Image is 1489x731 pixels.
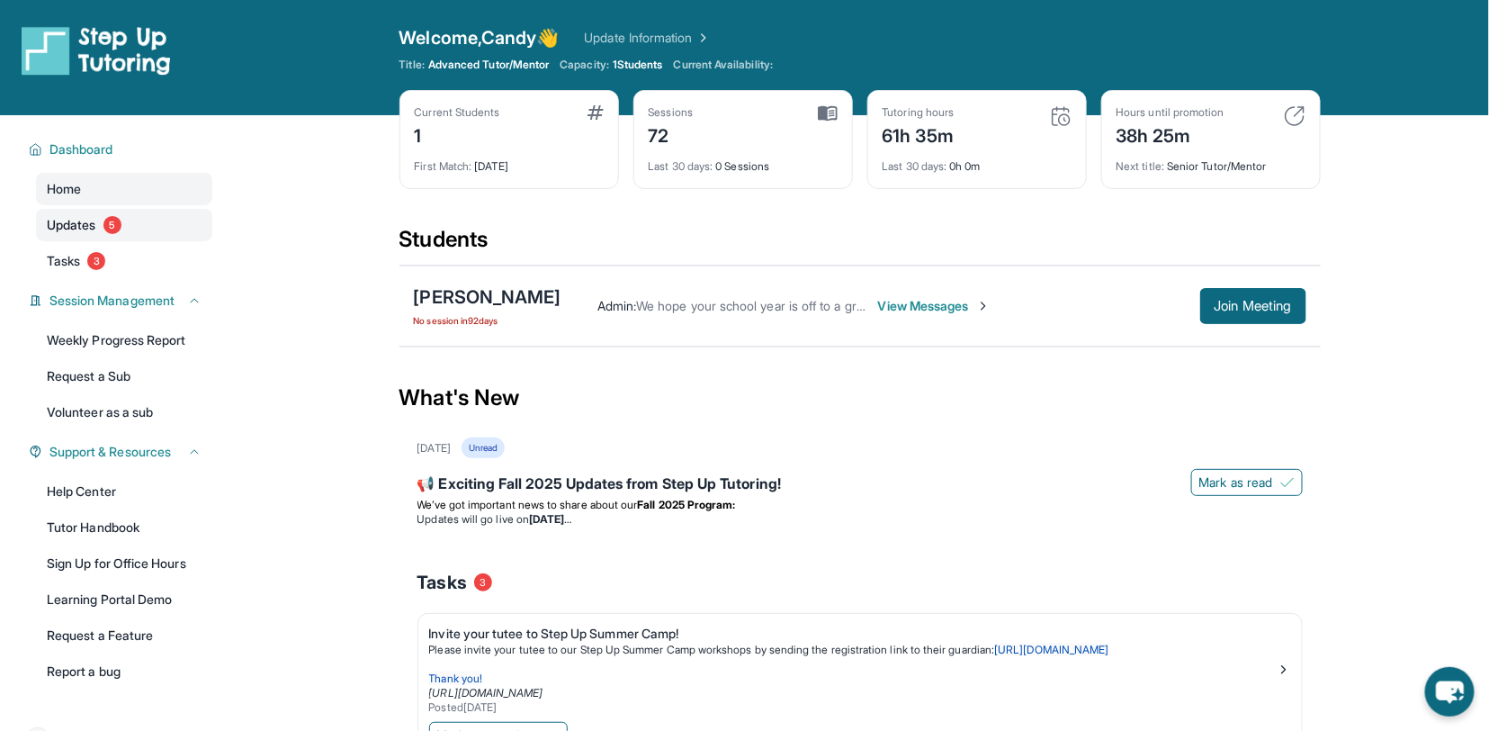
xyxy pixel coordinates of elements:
a: Help Center [36,475,212,508]
div: Students [399,225,1321,265]
span: Admin : [597,298,636,313]
button: chat-button [1425,667,1475,717]
button: Mark as read [1191,469,1303,496]
div: 📢 Exciting Fall 2025 Updates from Step Up Tutoring! [417,473,1303,498]
span: Tasks [417,570,467,595]
span: Last 30 days : [883,159,947,173]
a: Updates5 [36,209,212,241]
div: [DATE] [415,149,604,174]
a: Weekly Progress Report [36,324,212,356]
img: card [1050,105,1072,127]
img: card [588,105,604,120]
a: Volunteer as a sub [36,396,212,429]
strong: [DATE] [529,512,571,526]
div: Unread [462,438,505,458]
button: Dashboard [42,140,202,158]
a: Report a bug [36,655,212,688]
span: 5 [103,216,121,234]
strong: Fall 2025 Program: [638,498,736,511]
a: Update Information [585,29,711,47]
a: Request a Feature [36,619,212,652]
div: Senior Tutor/Mentor [1117,149,1305,174]
li: Updates will go live on [417,512,1303,527]
a: [URL][DOMAIN_NAME] [994,643,1108,656]
p: Please invite your tutee to our Step Up Summer Camp workshops by sending the registration link to... [429,643,1277,657]
a: Learning Portal Demo [36,583,212,616]
a: Invite your tutee to Step Up Summer Camp!Please invite your tutee to our Step Up Summer Camp work... [418,614,1302,718]
img: card [1284,105,1305,127]
div: Tutoring hours [883,105,955,120]
img: Chevron Right [693,29,711,47]
img: Chevron-Right [976,299,991,313]
span: Welcome, Candy 👋 [399,25,560,50]
span: First Match : [415,159,472,173]
div: [DATE] [417,441,451,456]
span: Updates [47,216,96,234]
button: Join Meeting [1200,288,1306,324]
div: What's New [399,358,1321,438]
span: We’ve got important news to share about our [417,498,638,511]
div: 72 [649,120,694,149]
div: Hours until promotion [1117,105,1224,120]
div: Sessions [649,105,694,120]
div: 0h 0m [883,149,1072,174]
span: Mark as read [1199,474,1273,492]
div: 0 Sessions [649,149,838,174]
a: Home [36,173,212,205]
span: 3 [87,252,105,270]
span: Thank you! [429,672,483,685]
img: card [818,105,838,122]
span: Support & Resources [49,443,171,461]
a: Tutor Handbook [36,511,212,544]
div: 61h 35m [883,120,955,149]
span: Session Management [49,292,175,310]
div: 1 [415,120,500,149]
span: Last 30 days : [649,159,713,173]
span: Next title : [1117,159,1165,173]
button: Support & Resources [42,443,202,461]
span: Current Availability: [674,58,773,72]
span: View Messages [878,297,991,315]
span: Capacity: [560,58,609,72]
a: Tasks3 [36,245,212,277]
span: Advanced Tutor/Mentor [428,58,549,72]
img: Mark as read [1280,475,1295,490]
span: No session in 92 days [414,313,561,328]
div: [PERSON_NAME] [414,284,561,310]
div: 38h 25m [1117,120,1224,149]
a: Request a Sub [36,360,212,393]
a: Sign Up for Office Hours [36,547,212,580]
span: Title: [399,58,425,72]
img: logo [22,25,171,76]
button: Session Management [42,292,202,310]
div: Invite your tutee to Step Up Summer Camp! [429,625,1277,643]
span: Home [47,180,81,198]
div: Posted [DATE] [429,700,1277,715]
span: 1 Students [613,58,663,72]
span: Dashboard [49,140,113,158]
div: Current Students [415,105,500,120]
span: Join Meeting [1215,301,1292,311]
span: Tasks [47,252,80,270]
a: [URL][DOMAIN_NAME] [429,686,543,699]
span: 3 [474,573,492,591]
